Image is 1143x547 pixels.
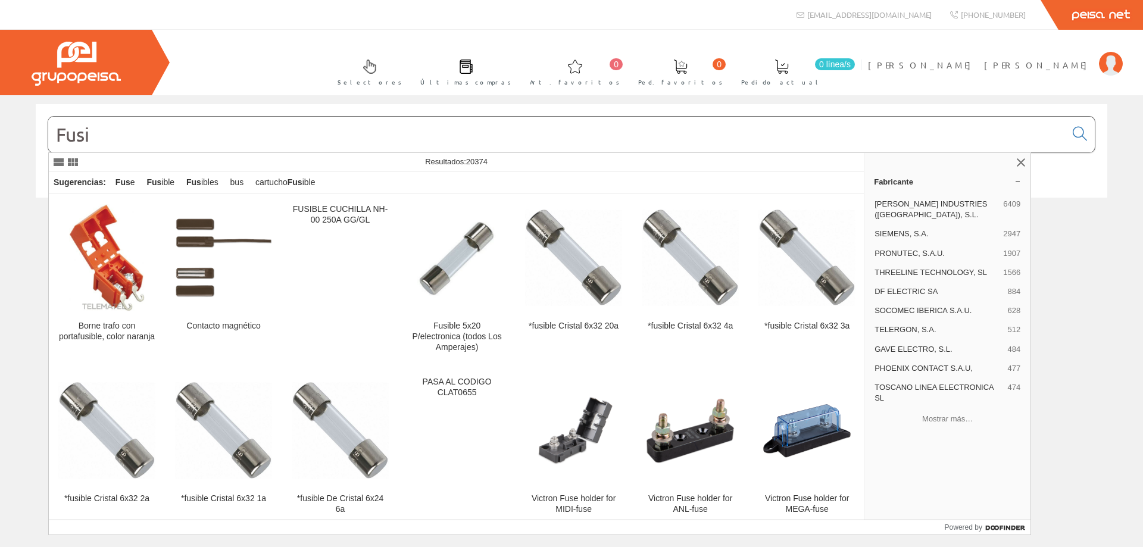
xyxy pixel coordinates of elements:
span: SIEMENS, S.A. [875,229,998,239]
a: *fusible Cristal 6x32 20a *fusible Cristal 6x32 20a [516,195,632,367]
span: PRONUTEC, S.A.U. [875,248,998,259]
span: Resultados: [425,157,488,166]
span: PHOENIX CONTACT S.A.U, [875,363,1003,374]
span: [EMAIL_ADDRESS][DOMAIN_NAME] [807,10,932,20]
span: THREELINE TECHNOLOGY, SL [875,267,998,278]
img: *fusible Cristal 6x32 4a [642,210,739,307]
a: Últimas compras [408,49,517,93]
span: [PERSON_NAME] INDUSTRIES ([GEOGRAPHIC_DATA]), S.L. [875,199,998,220]
span: DF ELECTRIC SA [875,286,1003,297]
div: PASA AL CODIGO CLAT0655 [408,377,505,398]
a: Fusible 5x20 P/electronica (todos Los Amperajes) Fusible 5x20 P/electronica (todos Los Amperajes) [399,195,515,367]
div: ible [142,172,179,193]
span: [PERSON_NAME] [PERSON_NAME] [868,59,1093,71]
span: 484 [1007,344,1020,355]
button: Mostrar más… [869,409,1026,429]
div: Victron Fuse holder for MEGA-fuse [758,493,855,515]
a: Victron Fuse holder for MIDI-fuse Victron Fuse holder for MIDI-fuse [516,367,632,529]
span: GAVE ELECTRO, S.L. [875,344,1003,355]
span: 884 [1007,286,1020,297]
span: Últimas compras [420,76,511,88]
a: *fusible Cristal 6x32 1a *fusible Cristal 6x32 1a [165,367,282,529]
span: TELERGON, S.A. [875,324,1003,335]
span: 512 [1007,324,1020,335]
span: 628 [1007,305,1020,316]
img: Victron Fuse holder for MIDI-fuse [525,391,622,470]
div: e [111,172,140,193]
img: Victron Fuse holder for MEGA-fuse [758,401,855,460]
a: Victron Fuse holder for ANL-fuse Victron Fuse holder for ANL-fuse [632,367,748,529]
span: Pedido actual [741,76,822,88]
a: [PERSON_NAME] [PERSON_NAME] [868,49,1123,61]
img: Victron Fuse holder for ANL-fuse [642,395,739,467]
img: Contacto magnético [175,209,272,306]
a: Powered by [945,520,1031,535]
span: 2947 [1003,229,1020,239]
img: *fusible Cristal 6x32 20a [525,210,622,307]
a: Contacto magnético Contacto magnético [165,195,282,367]
div: Borne trafo con portafusible, color naranja [58,321,155,342]
div: © Grupo Peisa [36,212,1107,223]
img: *fusible Cristal 6x32 2a [58,382,155,479]
span: Ped. favoritos [638,76,723,88]
a: *fusible De Cristal 6x24 6a *fusible De Cristal 6x24 6a [282,367,398,529]
img: Fusible 5x20 P/electronica (todos Los Amperajes) [408,209,505,307]
div: *fusible Cristal 6x32 2a [58,493,155,504]
div: *fusible De Cristal 6x24 6a [292,493,389,515]
strong: Fus [288,177,302,187]
span: Selectores [338,76,402,88]
div: *fusible Cristal 6x32 20a [525,321,622,332]
img: *fusible Cristal 6x32 1a [175,382,272,479]
span: 1566 [1003,267,1020,278]
img: *fusible Cristal 6x32 3a [758,210,855,307]
div: Victron Fuse holder for ANL-fuse [642,493,739,515]
a: *fusible Cristal 6x32 3a *fusible Cristal 6x32 3a [749,195,865,367]
span: 20374 [466,157,488,166]
div: *fusible Cristal 6x32 3a [758,321,855,332]
a: Borne trafo con portafusible, color naranja Borne trafo con portafusible, color naranja [49,195,165,367]
a: Selectores [326,49,408,93]
img: Borne trafo con portafusible, color naranja [69,204,145,311]
a: FUSIBLE CUCHILLA NH-00 250A GG/GL [282,195,398,367]
div: *fusible Cristal 6x32 1a [175,493,272,504]
a: Fabricante [864,172,1030,191]
input: Buscar... [48,117,1066,152]
div: Fusible 5x20 P/electronica (todos Los Amperajes) [408,321,505,353]
div: FUSIBLE CUCHILLA NH-00 250A GG/GL [292,204,389,226]
strong: Fus [146,177,161,187]
span: Art. favoritos [530,76,620,88]
span: [PHONE_NUMBER] [961,10,1026,20]
div: *fusible Cristal 6x32 4a [642,321,739,332]
span: 0 línea/s [815,58,855,70]
span: Powered by [945,522,982,533]
div: bus [226,172,249,193]
span: TOSCANO LINEA ELECTRONICA SL [875,382,1003,404]
span: 0 [610,58,623,70]
strong: Fus [115,177,130,187]
span: 0 [713,58,726,70]
span: 6409 [1003,199,1020,220]
span: 477 [1007,363,1020,374]
div: cartucho ible [251,172,320,193]
img: *fusible De Cristal 6x24 6a [292,382,389,479]
a: *fusible Cristal 6x32 2a *fusible Cristal 6x32 2a [49,367,165,529]
span: 1907 [1003,248,1020,259]
div: Victron Fuse holder for MIDI-fuse [525,493,622,515]
a: Victron Fuse holder for MEGA-fuse Victron Fuse holder for MEGA-fuse [749,367,865,529]
a: *fusible Cristal 6x32 4a *fusible Cristal 6x32 4a [632,195,748,367]
div: Sugerencias: [49,174,108,191]
strong: Fus [186,177,201,187]
div: Contacto magnético [175,321,272,332]
div: ibles [182,172,223,193]
span: SOCOMEC IBERICA S.A.U. [875,305,1003,316]
img: Grupo Peisa [32,42,121,86]
a: PASA AL CODIGO CLAT0655 [399,367,515,529]
span: 474 [1007,382,1020,404]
